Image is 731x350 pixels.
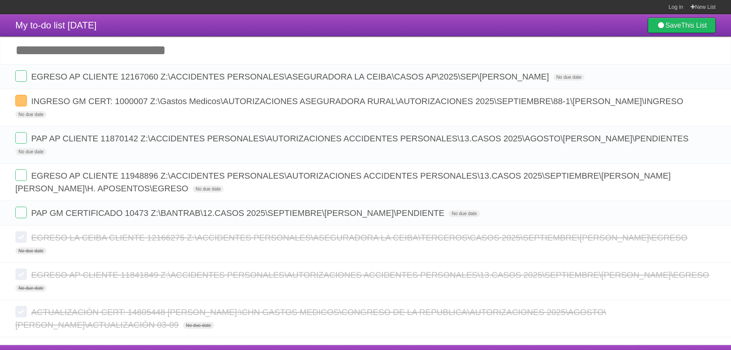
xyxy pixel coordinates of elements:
span: No due date [15,247,46,254]
span: My to-do list [DATE] [15,20,97,30]
span: INGRESO GM CERT: 1000007 Z:\Gastos Medicos\AUTORIZACIONES ASEGURADORA RURAL\AUTORIZACIONES 2025\S... [31,96,685,106]
span: No due date [15,285,46,292]
label: Done [15,231,27,243]
label: Done [15,70,27,82]
span: PAP AP CLIENTE 11870142 Z:\ACCIDENTES PERSONALES\AUTORIZACIONES ACCIDENTES PERSONALES\13.CASOS 20... [31,134,690,143]
label: Done [15,207,27,218]
span: No due date [193,186,224,192]
label: Done [15,132,27,144]
span: EGRESO AP CLIENTE 11948896 Z:\ACCIDENTES PERSONALES\AUTORIZACIONES ACCIDENTES PERSONALES\13.CASOS... [15,171,671,193]
b: This List [681,22,707,29]
span: ACTUALIZACIÓN CERT: 14805448 [PERSON_NAME]:\CHN GASTOS MEDICOS\CONGRESO DE LA REPUBLICA\AUTORIZAC... [15,307,606,330]
label: Done [15,95,27,106]
label: Done [15,306,27,317]
span: No due date [15,111,46,118]
span: No due date [449,210,480,217]
a: SaveThis List [648,18,716,33]
span: No due date [183,322,214,329]
label: Done [15,169,27,181]
span: No due date [553,74,584,81]
label: Done [15,269,27,280]
span: No due date [15,148,46,155]
span: EGRESO LA CEIBA CLIENTE 12166275 Z:\ACCIDENTES PERSONALES\ASEGURADORA LA CEIBA\TERCEROS\CASOS 202... [31,233,689,242]
span: PAP GM CERTIFICADO 10473 Z:\BANTRAB\12.CASOS 2025\SEPTIEMBRE\[PERSON_NAME]\PENDIENTE [31,208,446,218]
span: EGRESO AP CLIENTE 12167060 Z:\ACCIDENTES PERSONALES\ASEGURADORA LA CEIBA\CASOS AP\2025\SEP\[PERSO... [31,72,551,81]
span: EGRESO AP CLIENTE 11841849 Z:\ACCIDENTES PERSONALES\AUTORIZACIONES ACCIDENTES PERSONALES\13.CASOS... [31,270,711,280]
